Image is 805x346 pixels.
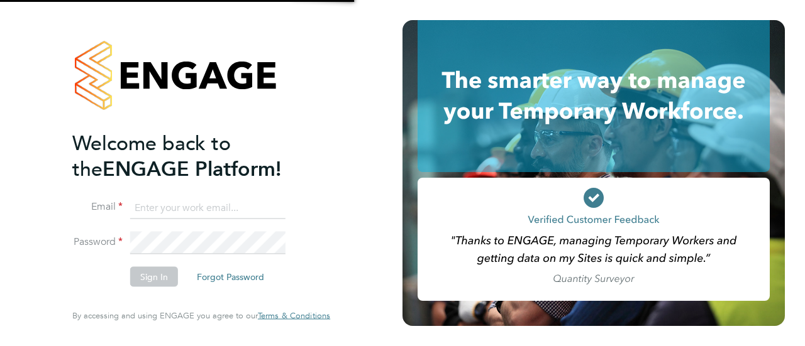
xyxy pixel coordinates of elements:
[72,130,318,181] h2: ENGAGE Platform!
[187,267,274,287] button: Forgot Password
[130,267,178,287] button: Sign In
[72,235,123,249] label: Password
[72,131,231,181] span: Welcome back to the
[130,197,286,219] input: Enter your work email...
[72,200,123,214] label: Email
[258,311,330,321] a: Terms & Conditions
[72,310,330,321] span: By accessing and using ENGAGE you agree to our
